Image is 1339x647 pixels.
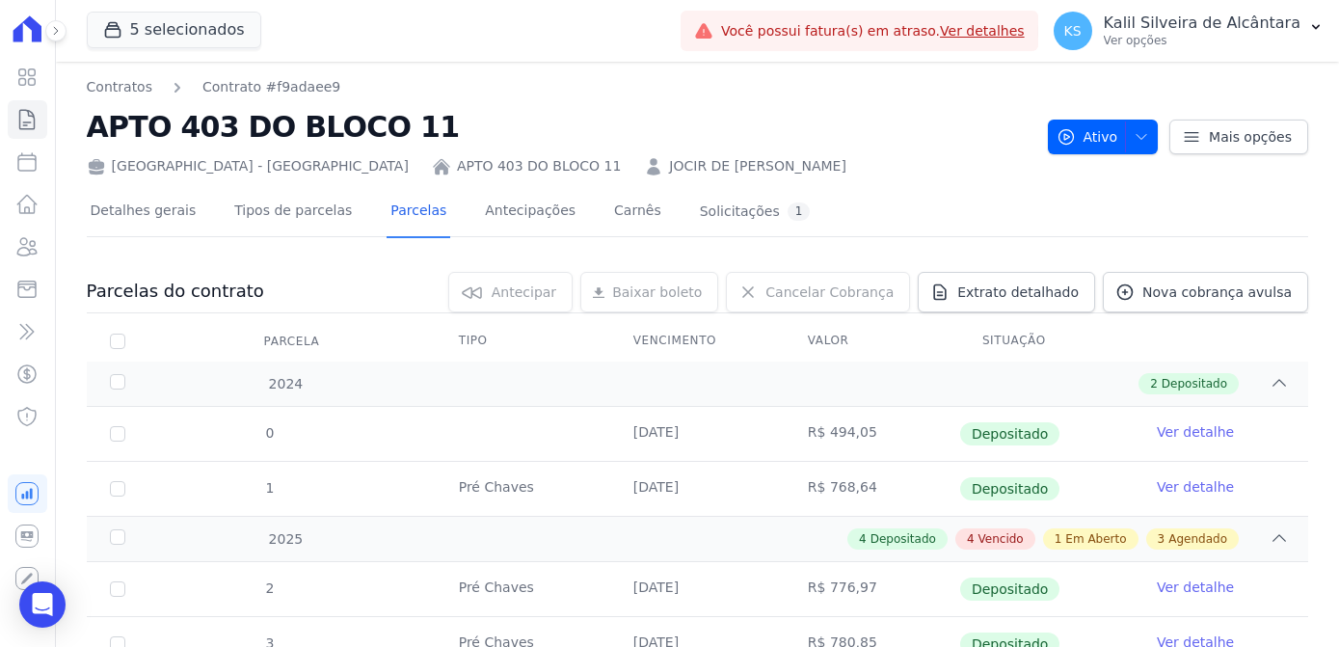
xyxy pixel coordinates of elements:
a: Contratos [87,77,152,97]
a: Detalhes gerais [87,187,201,238]
a: Nova cobrança avulsa [1103,272,1308,312]
span: KS [1064,24,1082,38]
input: Só é possível selecionar pagamentos em aberto [110,426,125,442]
a: Solicitações1 [696,187,815,238]
h2: APTO 403 DO BLOCO 11 [87,105,1032,148]
span: 1 [1055,530,1062,548]
p: Kalil Silveira de Alcântara [1104,13,1300,33]
input: Só é possível selecionar pagamentos em aberto [110,481,125,497]
div: 1 [788,202,811,221]
span: Você possui fatura(s) em atraso. [721,21,1025,41]
a: APTO 403 DO BLOCO 11 [457,156,621,176]
div: Open Intercom Messenger [19,581,66,628]
button: 5 selecionados [87,12,261,48]
span: 0 [264,425,275,441]
span: Depositado [960,477,1060,500]
p: Ver opções [1104,33,1300,48]
nav: Breadcrumb [87,77,341,97]
a: Carnês [610,187,665,238]
td: [DATE] [610,407,785,461]
input: Só é possível selecionar pagamentos em aberto [110,581,125,597]
span: Nova cobrança avulsa [1142,283,1292,302]
a: Ver detalhe [1157,422,1234,442]
span: Depositado [960,578,1060,601]
div: Solicitações [700,202,811,221]
a: Parcelas [387,187,450,238]
span: 4 [859,530,867,548]
a: Antecipações [481,187,579,238]
span: 3 [1158,530,1165,548]
a: Tipos de parcelas [230,187,356,238]
div: Parcela [241,322,343,361]
td: Pré Chaves [436,462,610,516]
span: Mais opções [1209,127,1292,147]
td: R$ 768,64 [785,462,959,516]
td: [DATE] [610,462,785,516]
th: Situação [959,321,1134,362]
span: 2 [264,580,275,596]
th: Valor [785,321,959,362]
span: 4 [967,530,975,548]
span: Em Aberto [1065,530,1126,548]
td: R$ 494,05 [785,407,959,461]
button: KS Kalil Silveira de Alcântara Ver opções [1038,4,1339,58]
td: [DATE] [610,562,785,616]
span: Depositado [870,530,936,548]
th: Vencimento [610,321,785,362]
div: [GEOGRAPHIC_DATA] - [GEOGRAPHIC_DATA] [87,156,409,176]
h3: Parcelas do contrato [87,280,264,303]
span: Extrato detalhado [957,283,1079,302]
a: Extrato detalhado [918,272,1095,312]
td: Pré Chaves [436,562,610,616]
a: Ver detalhe [1157,477,1234,497]
th: Tipo [436,321,610,362]
td: R$ 776,97 [785,562,959,616]
span: Depositado [960,422,1060,445]
a: Ver detalhes [940,23,1025,39]
a: Contrato #f9adaee9 [202,77,340,97]
span: 2 [1150,375,1158,392]
span: Depositado [1162,375,1227,392]
a: Ver detalhe [1157,578,1234,597]
span: Agendado [1168,530,1227,548]
span: 1 [264,480,275,496]
span: Vencido [978,530,1024,548]
span: Ativo [1057,120,1118,154]
a: JOCIR DE [PERSON_NAME] [669,156,846,176]
a: Mais opções [1169,120,1308,154]
button: Ativo [1048,120,1159,154]
nav: Breadcrumb [87,77,1032,97]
